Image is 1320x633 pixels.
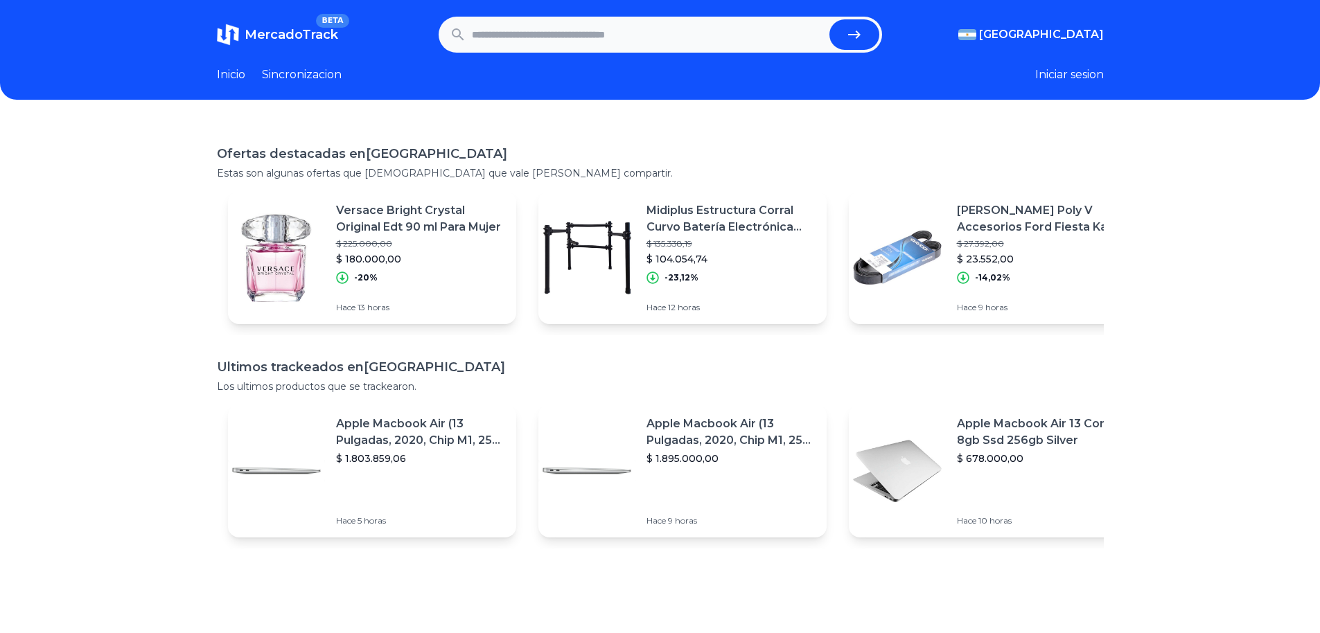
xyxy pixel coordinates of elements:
[957,452,1126,465] p: $ 678.000,00
[336,515,505,526] p: Hace 5 horas
[228,422,325,519] img: Featured image
[217,380,1104,393] p: Los ultimos productos que se trackearon.
[957,515,1126,526] p: Hace 10 horas
[665,272,698,283] p: -23,12%
[957,416,1126,449] p: Apple Macbook Air 13 Core I5 8gb Ssd 256gb Silver
[646,252,816,266] p: $ 104.054,74
[957,202,1126,235] p: [PERSON_NAME] Poly V Accesorios Ford Fiesta Ka Ecosport
[538,191,827,324] a: Featured imageMidiplus Estructura Corral Curvo Batería Electrónica [PERSON_NAME]$ 135.338,19$ 104...
[316,14,349,28] span: BETA
[958,29,976,40] img: Argentina
[336,238,505,249] p: $ 225.000,00
[646,416,816,449] p: Apple Macbook Air (13 Pulgadas, 2020, Chip M1, 256 Gb De Ssd, 8 Gb De Ram) - Plata
[336,252,505,266] p: $ 180.000,00
[217,24,239,46] img: MercadoTrack
[646,515,816,526] p: Hace 9 horas
[849,422,946,519] img: Featured image
[228,191,516,324] a: Featured imageVersace Bright Crystal Original Edt 90 ml Para Mujer$ 225.000,00$ 180.000,00-20%Hac...
[646,302,816,313] p: Hace 12 horas
[958,26,1104,43] button: [GEOGRAPHIC_DATA]
[217,24,338,46] a: MercadoTrackBETA
[228,404,516,537] a: Featured imageApple Macbook Air (13 Pulgadas, 2020, Chip M1, 256 Gb De Ssd, 8 Gb De Ram) - Plata$...
[979,26,1104,43] span: [GEOGRAPHIC_DATA]
[975,272,1010,283] p: -14,02%
[217,144,1104,163] h1: Ofertas destacadas en [GEOGRAPHIC_DATA]
[538,422,635,519] img: Featured image
[336,416,505,449] p: Apple Macbook Air (13 Pulgadas, 2020, Chip M1, 256 Gb De Ssd, 8 Gb De Ram) - Plata
[957,238,1126,249] p: $ 27.392,00
[1035,66,1104,83] button: Iniciar sesion
[849,191,1137,324] a: Featured image[PERSON_NAME] Poly V Accesorios Ford Fiesta Ka Ecosport$ 27.392,00$ 23.552,00-14,02...
[646,238,816,249] p: $ 135.338,19
[538,209,635,306] img: Featured image
[957,252,1126,266] p: $ 23.552,00
[336,202,505,235] p: Versace Bright Crystal Original Edt 90 ml Para Mujer
[245,27,338,42] span: MercadoTrack
[217,357,1104,377] h1: Ultimos trackeados en [GEOGRAPHIC_DATA]
[336,452,505,465] p: $ 1.803.859,06
[228,209,325,306] img: Featured image
[646,452,816,465] p: $ 1.895.000,00
[957,302,1126,313] p: Hace 9 horas
[538,404,827,537] a: Featured imageApple Macbook Air (13 Pulgadas, 2020, Chip M1, 256 Gb De Ssd, 8 Gb De Ram) - Plata$...
[354,272,378,283] p: -20%
[217,166,1104,180] p: Estas son algunas ofertas que [DEMOGRAPHIC_DATA] que vale [PERSON_NAME] compartir.
[336,302,505,313] p: Hace 13 horas
[849,404,1137,537] a: Featured imageApple Macbook Air 13 Core I5 8gb Ssd 256gb Silver$ 678.000,00Hace 10 horas
[217,66,245,83] a: Inicio
[262,66,342,83] a: Sincronizacion
[646,202,816,235] p: Midiplus Estructura Corral Curvo Batería Electrónica [PERSON_NAME]
[849,209,946,306] img: Featured image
